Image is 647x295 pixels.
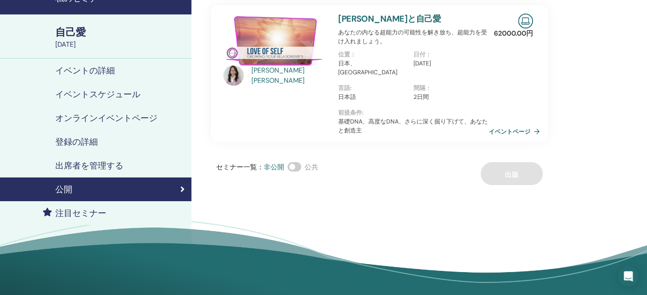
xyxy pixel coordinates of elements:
[223,65,244,86] img: default.jpg
[338,109,362,116] font: 前提条件
[338,51,350,58] font: 位置
[223,14,328,68] img: 自己愛
[251,76,305,85] font: [PERSON_NAME]
[55,136,98,147] font: 登録の詳細
[251,65,330,86] a: [PERSON_NAME] [PERSON_NAME]
[257,163,264,171] font: ：
[55,89,140,100] font: イベントスケジュール
[216,163,257,171] font: セミナー一覧
[425,51,431,58] font: ：
[305,163,318,171] font: 公共
[338,84,350,92] font: 言語
[413,93,429,101] font: 2日間
[413,51,425,58] font: 日付
[251,66,305,75] font: [PERSON_NAME]
[489,128,530,135] font: イベントページ
[264,163,284,171] font: 非公開
[618,266,638,287] div: インターコムメッセンジャーを開く
[338,118,488,134] font: 基礎DNA、高度なDNA、さらに深く掘り下げて、あなたと創造主
[489,125,543,138] a: イベントページ
[338,59,397,76] font: 日本、[GEOGRAPHIC_DATA]
[338,93,356,101] font: 日本語
[55,112,157,124] font: オンラインイベントページ
[338,13,441,24] a: [PERSON_NAME]と自己愛
[526,29,533,38] font: 円
[55,40,76,49] font: [DATE]
[350,51,356,58] font: ：
[50,25,191,50] a: 自己愛[DATE]
[55,65,115,76] font: イベントの詳細
[425,84,431,92] font: ：
[494,29,526,38] font: 62000.00
[518,14,533,28] img: ライブオンラインセミナー
[55,160,123,171] font: 出席者を管理する
[413,84,425,92] font: 間隔
[413,59,431,67] font: [DATE]
[362,109,364,116] font: :
[55,184,72,195] font: 公開
[55,208,106,219] font: 注目セミナー
[350,84,352,92] font: :
[55,25,86,39] font: 自己愛
[338,28,487,45] font: あなたの内なる超能力の可能性を解き放ち、超能力を受け入れましょう。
